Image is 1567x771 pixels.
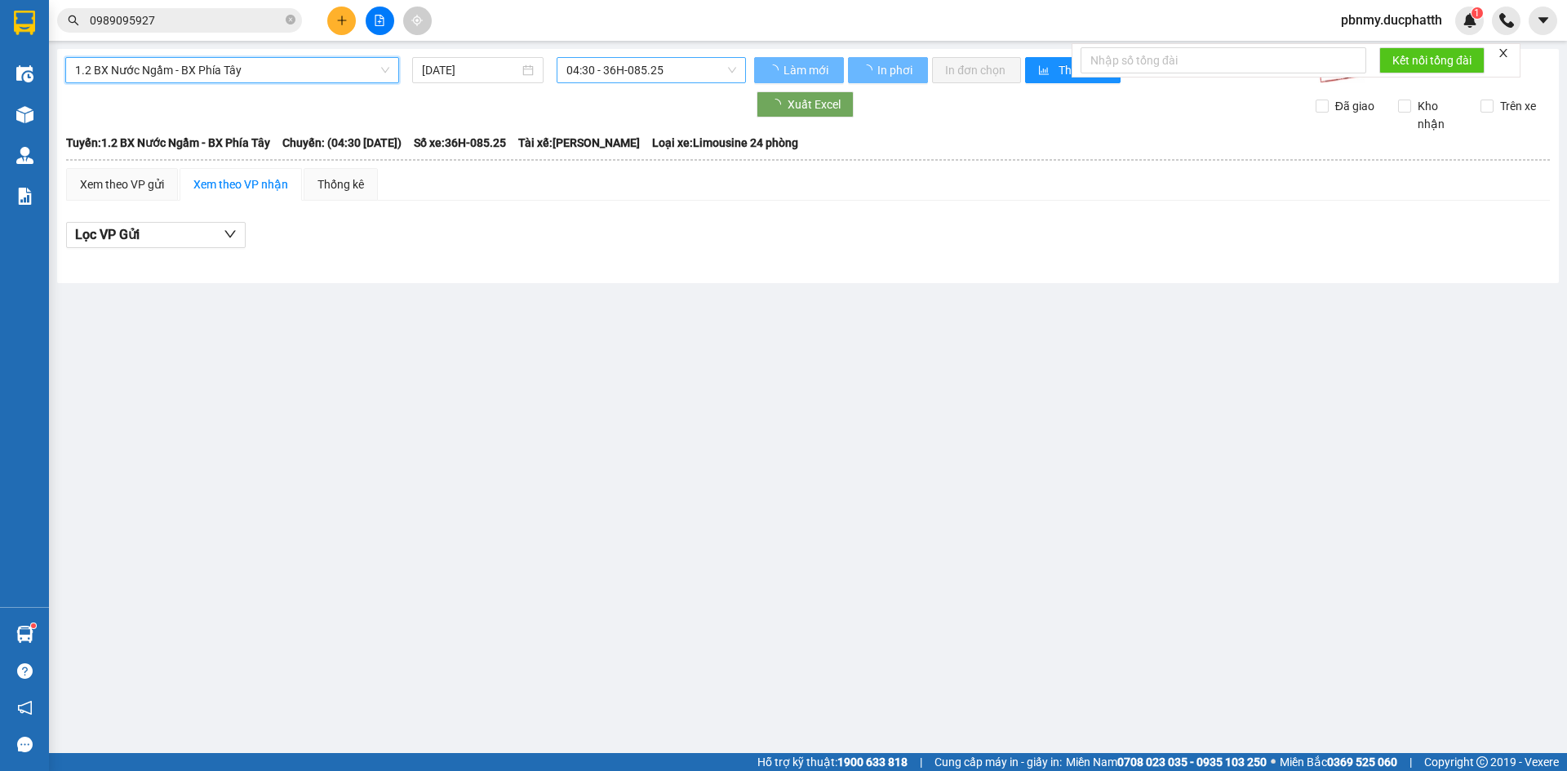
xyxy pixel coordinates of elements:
[757,91,854,117] button: Xuất Excel
[68,15,79,26] span: search
[411,15,423,26] span: aim
[1329,97,1381,115] span: Đã giao
[16,188,33,205] img: solution-icon
[861,64,875,76] span: loading
[374,15,385,26] span: file-add
[1536,13,1551,28] span: caret-down
[1498,47,1509,59] span: close
[877,61,915,79] span: In phơi
[16,106,33,123] img: warehouse-icon
[17,700,33,716] span: notification
[16,65,33,82] img: warehouse-icon
[754,57,844,83] button: Làm mới
[1327,755,1397,769] strong: 0369 525 060
[1081,47,1366,73] input: Nhập số tổng đài
[90,11,282,29] input: Tìm tên, số ĐT hoặc mã đơn
[17,737,33,752] span: message
[403,7,432,35] button: aim
[1411,97,1468,133] span: Kho nhận
[14,11,35,35] img: logo-vxr
[932,57,1021,83] button: In đơn chọn
[757,753,908,771] span: Hỗ trợ kỹ thuật:
[566,58,736,82] span: 04:30 - 36H-085.25
[1409,753,1412,771] span: |
[1474,7,1480,19] span: 1
[1529,7,1557,35] button: caret-down
[66,136,270,149] b: Tuyến: 1.2 BX Nước Ngầm - BX Phía Tây
[282,134,402,152] span: Chuyến: (04:30 [DATE])
[286,13,295,29] span: close-circle
[518,134,640,152] span: Tài xế: [PERSON_NAME]
[1494,97,1543,115] span: Trên xe
[1025,57,1121,83] button: bar-chartThống kê
[1472,7,1483,19] sup: 1
[16,626,33,643] img: warehouse-icon
[336,15,348,26] span: plus
[1066,753,1267,771] span: Miền Nam
[414,134,506,152] span: Số xe: 36H-085.25
[1271,759,1276,765] span: ⚪️
[1476,756,1488,768] span: copyright
[75,58,389,82] span: 1.2 BX Nước Ngầm - BX Phía Tây
[327,7,356,35] button: plus
[1392,51,1472,69] span: Kết nối tổng đài
[75,224,140,245] span: Lọc VP Gửi
[837,755,908,769] strong: 1900 633 818
[652,134,798,152] span: Loại xe: Limousine 24 phòng
[66,222,246,248] button: Lọc VP Gửi
[317,175,364,193] div: Thống kê
[366,7,394,35] button: file-add
[1117,755,1267,769] strong: 0708 023 035 - 0935 103 250
[422,61,519,79] input: 12/10/2025
[17,663,33,679] span: question-circle
[783,61,831,79] span: Làm mới
[1059,61,1108,79] span: Thống kê
[1280,753,1397,771] span: Miền Bắc
[1379,47,1485,73] button: Kết nối tổng đài
[31,623,36,628] sup: 1
[224,228,237,241] span: down
[80,175,164,193] div: Xem theo VP gửi
[1038,64,1052,78] span: bar-chart
[16,147,33,164] img: warehouse-icon
[848,57,928,83] button: In phơi
[1328,10,1455,30] span: pbnmy.ducphatth
[193,175,288,193] div: Xem theo VP nhận
[920,753,922,771] span: |
[767,64,781,76] span: loading
[286,15,295,24] span: close-circle
[934,753,1062,771] span: Cung cấp máy in - giấy in:
[1463,13,1477,28] img: icon-new-feature
[1499,13,1514,28] img: phone-icon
